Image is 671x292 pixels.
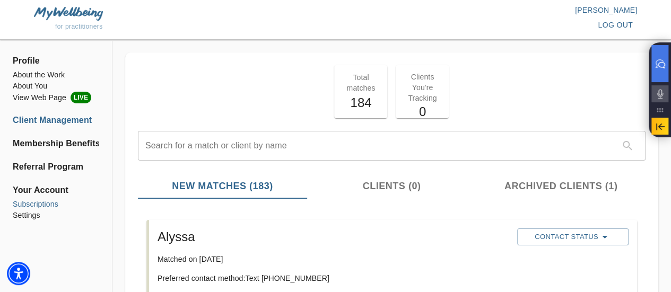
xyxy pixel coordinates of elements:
li: View Web Page [13,92,99,103]
button: Contact Status [517,228,629,245]
span: Clients (0) [313,179,470,193]
a: View Web PageLIVE [13,92,99,103]
p: Clients You're Tracking [402,72,442,103]
span: for practitioners [55,23,103,30]
span: Profile [13,55,99,67]
a: Subscriptions [13,199,99,210]
span: LIVE [71,92,91,103]
h5: Alyssa [158,228,509,245]
div: Accessibility Menu [7,262,30,285]
span: Your Account [13,184,99,197]
p: Preferred contact method: Text [PHONE_NUMBER] [158,273,509,284]
button: log out [594,15,637,35]
span: New Matches (183) [144,179,301,193]
span: log out [598,19,633,32]
a: About You [13,81,99,92]
h5: 0 [402,103,442,120]
a: Client Management [13,114,99,127]
span: Contact Status [522,231,623,243]
p: Total matches [341,72,381,93]
a: About the Work [13,69,99,81]
img: MyWellbeing [34,7,103,20]
p: Matched on [DATE] [158,254,509,264]
span: Archived Clients (1) [483,179,639,193]
h5: 184 [341,94,381,111]
a: Settings [13,210,99,221]
a: Membership Benefits [13,137,99,150]
a: Referral Program [13,161,99,173]
p: [PERSON_NAME] [336,5,638,15]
